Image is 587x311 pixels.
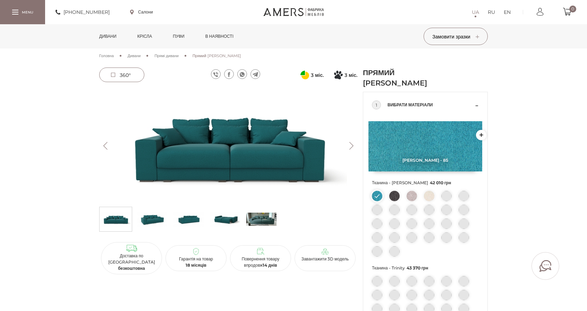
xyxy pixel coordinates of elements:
[430,180,451,185] span: 42 010 грн
[99,142,111,150] button: Previous
[368,158,482,163] span: [PERSON_NAME] - 85
[154,53,178,58] span: Прямі дивани
[345,142,357,150] button: Next
[130,9,153,15] a: Салони
[263,263,277,268] b: 14 днів
[132,24,157,48] a: Крісла
[407,265,428,270] span: 43 370 грн
[372,178,479,187] span: Тканина - [PERSON_NAME]
[504,8,511,16] a: EN
[101,209,131,230] img: Прямий диван БРУНО s-0
[488,8,495,16] a: RU
[368,121,482,171] img: Etna - 85
[300,71,309,79] svg: Оплата частинами від ПриватБанку
[168,24,190,48] a: Пуфи
[137,209,167,230] img: Прямий диван БРУНО s-1
[372,100,381,109] div: 1
[363,68,443,88] h1: Прямий [PERSON_NAME]
[128,53,141,59] a: Дивани
[168,256,224,268] p: Гарантія на товар
[120,72,131,78] span: 360°
[472,8,479,16] a: UA
[104,253,159,272] p: Доставка по [GEOGRAPHIC_DATA]
[154,53,178,59] a: Прямі дивани
[118,266,145,271] b: безкоштовна
[432,34,479,40] span: Замовити зразки
[99,53,114,58] span: Головна
[246,209,277,230] img: s_
[211,69,221,79] a: viber
[94,24,122,48] a: Дивани
[99,53,114,59] a: Головна
[344,71,357,79] span: 3 міс.
[372,264,479,273] span: Тканина - Trinity
[99,68,144,82] a: 360°
[334,71,343,79] svg: Покупка частинами від Монобанку
[99,88,357,203] img: Прямий диван БРУНО -0
[250,69,260,79] a: telegram
[569,6,576,12] span: 0
[311,71,324,79] span: 3 міс.
[200,24,239,48] a: в наявності
[237,69,247,79] a: whatsapp
[424,28,488,45] button: Замовити зразки
[233,256,288,268] p: Повернення товару впродовж
[388,101,474,109] span: Вибрати матеріали
[297,256,353,262] p: Завантажити 3D модель
[224,69,234,79] a: facebook
[210,209,240,230] img: Прямий диван БРУНО s-3
[128,53,141,58] span: Дивани
[186,263,206,268] b: 18 місяців
[173,209,204,230] img: Прямий диван БРУНО s-2
[56,8,110,16] a: [PHONE_NUMBER]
